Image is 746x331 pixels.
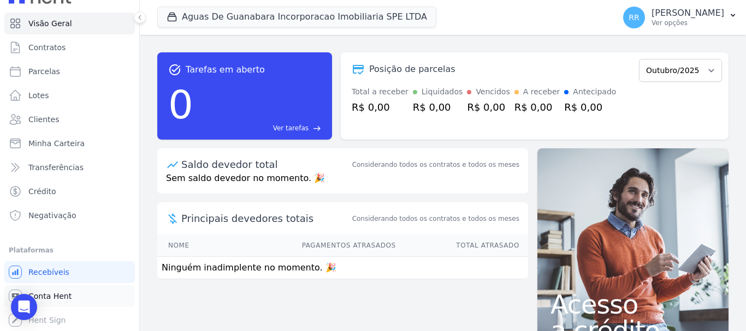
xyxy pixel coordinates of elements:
span: Acesso [550,291,715,317]
th: Nome [157,234,223,257]
span: Clientes [28,114,59,125]
div: Considerando todos os contratos e todos os meses [352,160,519,170]
a: Minha Carteira [4,133,135,154]
div: Plataformas [9,244,131,257]
div: Saldo devedor total [181,157,350,172]
p: [PERSON_NAME] [652,8,724,19]
a: Crédito [4,180,135,202]
th: Pagamentos Atrasados [223,234,396,257]
div: A receber [523,86,560,98]
div: Open Intercom Messenger [11,294,37,320]
button: RR [PERSON_NAME] Ver opções [614,2,746,33]
a: Parcelas [4,61,135,82]
a: Transferências [4,157,135,178]
div: Liquidados [422,86,463,98]
a: Lotes [4,85,135,106]
div: R$ 0,00 [413,100,463,115]
a: Conta Hent [4,285,135,307]
a: Contratos [4,37,135,58]
div: R$ 0,00 [514,100,560,115]
p: Ver opções [652,19,724,27]
span: Considerando todos os contratos e todos os meses [352,214,519,224]
div: Vencidos [476,86,510,98]
div: R$ 0,00 [564,100,616,115]
span: Ver tarefas [273,123,309,133]
span: Principais devedores totais [181,211,350,226]
span: Recebíveis [28,267,69,278]
span: Negativação [28,210,76,221]
span: RR [629,14,639,21]
span: east [313,124,321,133]
div: Total a receber [352,86,408,98]
span: Crédito [28,186,56,197]
span: Contratos [28,42,66,53]
span: Conta Hent [28,291,72,302]
div: R$ 0,00 [467,100,510,115]
div: Posição de parcelas [369,63,455,76]
th: Total Atrasado [396,234,528,257]
a: Negativação [4,204,135,226]
span: Minha Carteira [28,138,85,149]
span: task_alt [168,63,181,76]
a: Ver tarefas east [198,123,321,133]
p: Sem saldo devedor no momento. 🎉 [157,172,528,194]
span: Visão Geral [28,18,72,29]
div: Antecipado [573,86,616,98]
span: Parcelas [28,66,60,77]
button: Aguas De Guanabara Incorporacao Imobiliaria SPE LTDA [157,7,436,27]
a: Recebíveis [4,261,135,283]
div: R$ 0,00 [352,100,408,115]
td: Ninguém inadimplente no momento. 🎉 [157,257,528,279]
span: Lotes [28,90,49,101]
span: Tarefas em aberto [186,63,265,76]
span: Transferências [28,162,84,173]
a: Clientes [4,109,135,130]
a: Visão Geral [4,13,135,34]
div: 0 [168,76,193,133]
